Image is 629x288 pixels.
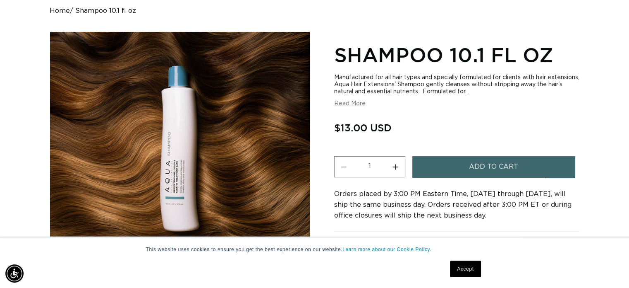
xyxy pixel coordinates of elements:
[334,74,579,95] div: Manufactured for all hair types and specially formulated for clients with hair extensions, Aqua H...
[5,264,24,283] div: Accessibility Menu
[75,7,136,15] span: Shampoo 10.1 fl oz
[334,191,572,219] span: Orders placed by 3:00 PM Eastern Time, [DATE] through [DATE], will ship the same business day. Or...
[412,156,575,177] button: Add to cart
[334,232,579,255] summary: The Aqua Difference
[450,261,481,277] a: Accept
[334,100,366,107] button: Read More
[50,7,579,15] nav: breadcrumbs
[146,246,483,253] p: This website uses cookies to ensure you get the best experience on our website.
[334,120,392,136] span: $13.00 USD
[342,247,431,252] a: Learn more about our Cookie Policy.
[469,156,518,177] span: Add to cart
[50,7,70,15] a: Home
[334,42,579,68] h1: Shampoo 10.1 fl oz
